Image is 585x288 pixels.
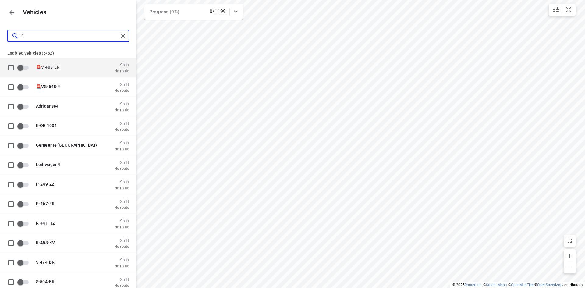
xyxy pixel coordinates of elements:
[537,283,562,287] a: OpenStreetMap
[114,257,129,262] p: Shift
[21,31,119,41] input: Search vehicles
[114,68,129,73] p: No route
[114,283,129,288] p: No route
[114,121,129,126] p: Shift
[17,218,32,229] span: Enable
[486,283,507,287] a: Stadia Maps
[17,62,32,73] span: Enable
[17,81,32,93] span: Enable
[114,277,129,282] p: Shift
[114,185,129,190] p: No route
[36,142,102,147] span: Gemeente [GEOGRAPHIC_DATA]
[114,224,129,229] p: No route
[114,140,129,145] p: Shift
[36,103,58,108] span: Adriaanse
[40,201,43,206] b: 4
[511,283,534,287] a: OpenMapTiles
[17,237,32,249] span: Enable
[18,9,47,16] p: Vehicles
[549,4,576,16] div: small contained button group
[114,244,129,249] p: No route
[114,238,129,243] p: Shift
[149,9,179,15] span: Progress (0%)
[36,123,57,128] span: E-OB 100
[36,162,60,167] span: Leihwagen
[36,84,60,89] span: 🚨VG-5 8-F
[114,107,129,112] p: No route
[114,166,129,171] p: No route
[562,4,575,16] button: Fit zoom
[550,4,562,16] button: Map settings
[465,283,482,287] a: Routetitan
[40,220,43,225] b: 4
[114,205,129,210] p: No route
[114,218,129,223] p: Shift
[17,140,32,151] span: Enable
[51,84,54,89] b: 4
[56,103,58,108] b: 4
[17,120,32,132] span: Enable
[36,181,54,186] span: P-2 9-ZZ
[114,82,129,87] p: Shift
[54,123,57,128] b: 4
[45,64,48,69] b: 4
[114,199,129,204] p: Shift
[36,201,54,206] span: P- 67-FS
[452,283,583,287] li: © 2025 , © , © © contributors
[36,259,55,264] span: S- 74-BR
[17,101,32,112] span: Enable
[17,159,32,171] span: Enable
[17,257,32,268] span: Enable
[36,279,55,284] span: S-50 -BR
[17,276,32,288] span: Enable
[114,88,129,93] p: No route
[210,8,226,15] p: 0/1199
[114,127,129,132] p: No route
[40,240,43,245] b: 4
[114,146,129,151] p: No route
[114,62,129,67] p: Shift
[17,179,32,190] span: Enable
[36,220,55,225] span: R- 41-HZ
[114,160,129,165] p: Shift
[58,162,60,167] b: 4
[114,263,129,268] p: No route
[40,259,42,264] b: 4
[114,101,129,106] p: Shift
[17,198,32,210] span: Enable
[36,64,60,69] span: 🚨V- 03-LN
[36,240,55,245] span: R- 58-KV
[45,279,48,284] b: 4
[43,181,45,186] b: 4
[144,4,243,20] div: Progress (0%)0/1199
[114,179,129,184] p: Shift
